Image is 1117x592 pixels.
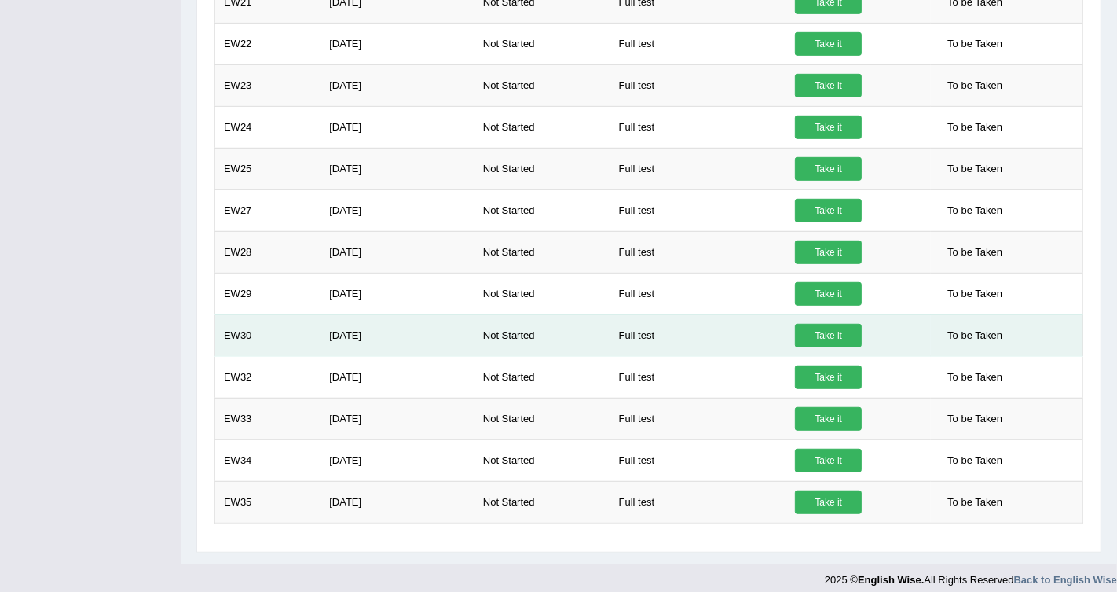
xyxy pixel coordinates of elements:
td: [DATE] [320,23,474,64]
td: Full test [610,23,787,64]
td: EW24 [215,106,321,148]
a: Take it [795,366,862,389]
td: Not Started [474,398,610,439]
td: [DATE] [320,273,474,314]
a: Take it [795,32,862,56]
td: Full test [610,64,787,106]
a: Take it [795,449,862,472]
td: Not Started [474,481,610,523]
td: Not Started [474,439,610,481]
td: [DATE] [320,231,474,273]
td: [DATE] [320,106,474,148]
span: To be Taken [939,366,1010,389]
span: To be Taken [939,491,1010,514]
td: EW29 [215,273,321,314]
td: Not Started [474,23,610,64]
span: To be Taken [939,241,1010,264]
a: Take it [795,157,862,181]
td: [DATE] [320,64,474,106]
span: To be Taken [939,157,1010,181]
a: Take it [795,116,862,139]
span: To be Taken [939,449,1010,472]
td: Full test [610,189,787,231]
td: [DATE] [320,148,474,189]
td: [DATE] [320,481,474,523]
td: [DATE] [320,314,474,356]
td: Not Started [474,314,610,356]
span: To be Taken [939,407,1010,431]
td: Not Started [474,106,610,148]
td: Not Started [474,273,610,314]
td: Full test [610,231,787,273]
a: Take it [795,199,862,222]
td: Not Started [474,356,610,398]
span: To be Taken [939,116,1010,139]
td: Full test [610,148,787,189]
span: To be Taken [939,324,1010,347]
a: Take it [795,74,862,97]
td: EW33 [215,398,321,439]
td: Full test [610,481,787,523]
td: [DATE] [320,356,474,398]
span: To be Taken [939,74,1010,97]
td: EW30 [215,314,321,356]
td: Not Started [474,148,610,189]
td: EW25 [215,148,321,189]
span: To be Taken [939,32,1010,56]
td: EW23 [215,64,321,106]
td: Full test [610,106,787,148]
a: Take it [795,324,862,347]
td: EW34 [215,439,321,481]
td: [DATE] [320,189,474,231]
strong: English Wise. [858,574,924,586]
a: Take it [795,241,862,264]
td: EW22 [215,23,321,64]
td: Full test [610,356,787,398]
a: Take it [795,407,862,431]
a: Back to English Wise [1014,574,1117,586]
td: EW28 [215,231,321,273]
td: Not Started [474,189,610,231]
span: To be Taken [939,199,1010,222]
td: Full test [610,439,787,481]
td: [DATE] [320,398,474,439]
td: EW27 [215,189,321,231]
td: [DATE] [320,439,474,481]
span: To be Taken [939,282,1010,306]
a: Take it [795,491,862,514]
a: Take it [795,282,862,306]
div: 2025 © All Rights Reserved [825,564,1117,587]
td: Full test [610,273,787,314]
td: EW32 [215,356,321,398]
td: Not Started [474,64,610,106]
td: Full test [610,398,787,439]
td: Not Started [474,231,610,273]
td: EW35 [215,481,321,523]
td: Full test [610,314,787,356]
